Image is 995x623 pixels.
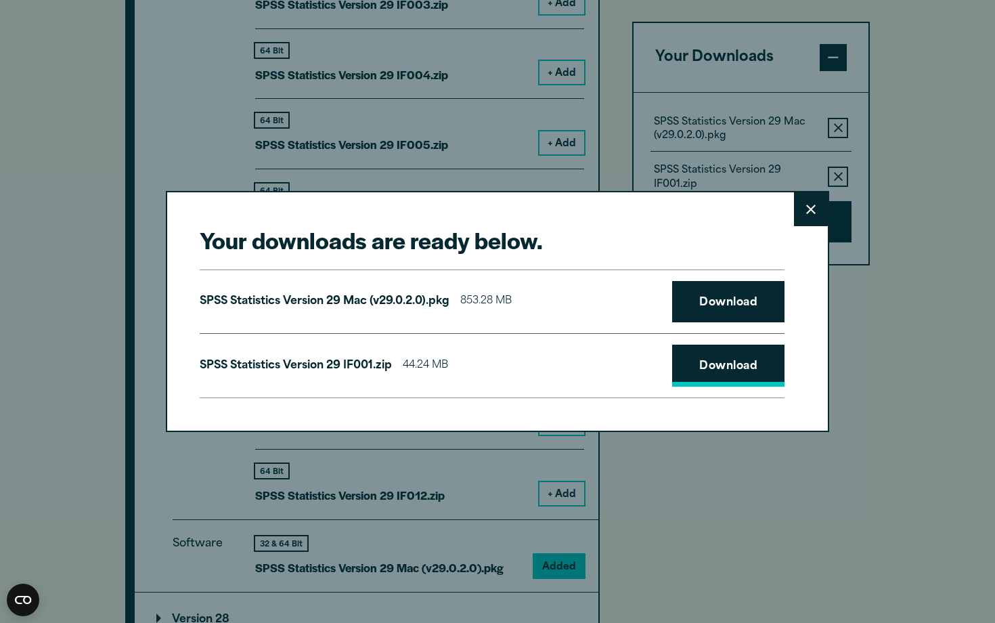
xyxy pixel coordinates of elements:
[200,292,449,311] p: SPSS Statistics Version 29 Mac (v29.0.2.0).pkg
[672,281,784,323] a: Download
[403,356,448,376] span: 44.24 MB
[200,225,784,255] h2: Your downloads are ready below.
[460,292,512,311] span: 853.28 MB
[7,584,39,616] button: Open CMP widget
[672,345,784,387] a: Download
[200,356,392,376] p: SPSS Statistics Version 29 IF001.zip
